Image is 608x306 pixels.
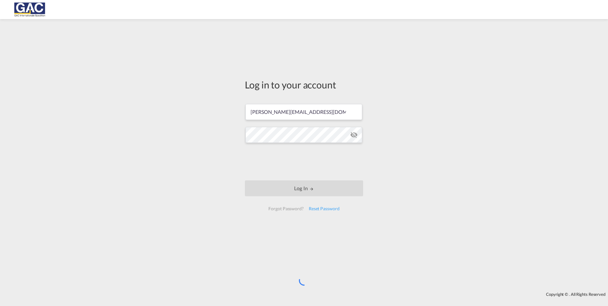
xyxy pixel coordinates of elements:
[350,131,358,139] md-icon: icon-eye-off
[245,180,363,196] button: LOGIN
[256,149,352,174] iframe: reCAPTCHA
[245,104,362,120] input: Enter email/phone number
[10,3,52,17] img: 9f305d00dc7b11eeb4548362177db9c3.png
[245,78,363,91] div: Log in to your account
[306,203,342,214] div: Reset Password
[266,203,306,214] div: Forgot Password?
